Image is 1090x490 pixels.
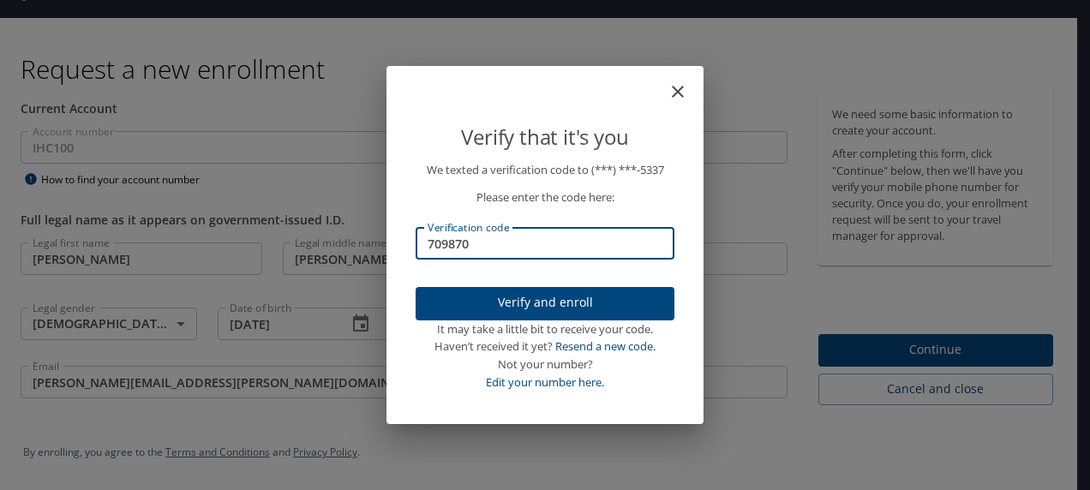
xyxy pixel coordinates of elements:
[416,320,674,338] div: It may take a little bit to receive your code.
[416,121,674,153] p: Verify that it's you
[416,188,674,206] p: Please enter the code here:
[555,338,656,354] a: Resend a new code.
[676,73,697,93] button: close
[486,374,604,390] a: Edit your number here.
[416,338,674,356] div: Haven’t received it yet?
[416,161,674,179] p: We texted a verification code to (***) ***- 5337
[416,287,674,320] button: Verify and enroll
[416,356,674,373] div: Not your number?
[429,292,661,314] span: Verify and enroll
